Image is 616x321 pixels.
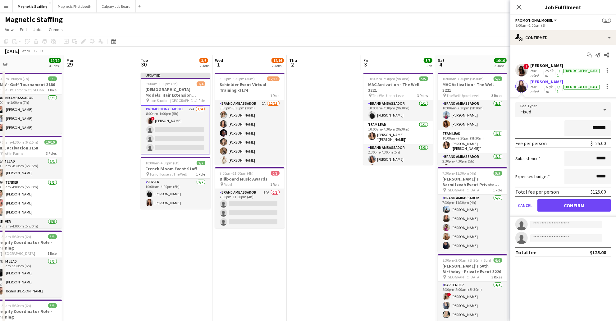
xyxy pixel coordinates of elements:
span: [GEOGRAPHIC_DATA] [447,188,481,192]
a: Edit [17,25,30,34]
span: Jobs [33,27,43,32]
span: Westlin Farms [1,151,24,156]
span: 10:00am-4:00pm (6h) [146,161,180,165]
span: 3/3 [48,303,57,308]
h3: [DEMOGRAPHIC_DATA] Models: Hair Extension Models | 3321 [141,87,210,98]
app-card-role: Brand Ambassador3/32:30pm-7:30pm (5h)[PERSON_NAME] [363,144,433,183]
button: Cancel [515,199,535,212]
span: Fri [363,57,368,63]
div: Total fee per person [515,189,559,195]
span: 3:00pm-3:30pm (30m) [220,76,255,81]
h3: Job Fulfilment [510,3,616,11]
span: Icon Studio – [GEOGRAPHIC_DATA] [150,98,196,103]
div: 10:00am-7:30pm (9h30m)5/5MAC Activation - The Well 3221 The Well Upper Level3 RolesBrand Ambassad... [438,73,507,165]
span: 6/6 [494,258,502,263]
div: 6.8km [545,85,555,94]
span: 4 [437,61,445,68]
div: Fee per person [515,140,547,146]
span: 1 Role [271,93,280,98]
span: 8:30pm-2:00am (5h30m) (Sun) [443,258,491,263]
div: Confirmed [510,30,616,45]
span: 12/16 [271,58,284,63]
h3: MAC Activation - The Well 3221 [363,82,433,93]
span: 1 Role [196,98,205,103]
span: 3 Roles [492,275,502,279]
span: 3/3 [48,76,57,81]
span: ! [523,64,529,69]
span: 5/5 [494,76,502,81]
div: 3 Jobs [495,63,506,68]
div: 4 Jobs [49,63,61,68]
a: Jobs [31,25,45,34]
app-card-role: Server2/210:00am-4:00pm (6h)[PERSON_NAME][PERSON_NAME] [141,179,210,209]
span: View [5,27,14,32]
div: $125.00 [590,249,606,255]
h3: MAC Activation - The Well 3221 [438,82,507,93]
app-job-card: 7:00pm-11:00pm (4h)0/3Billboard Music Awards Rebel1 RoleBrand Ambassador14A0/37:00pm-11:00pm (4h) [215,167,285,228]
span: Tonic House at The Well [150,172,187,177]
app-card-role: Bartender3/38:30pm-2:00am (5h30m)![PERSON_NAME][PERSON_NAME][PERSON_NAME] [438,282,507,321]
h3: Schinlder Event Virtual Training -3174 [215,82,285,93]
app-job-card: Updated8:00am-1:00pm (5h)1/4[DEMOGRAPHIC_DATA] Models: Hair Extension Models | 3321 Icon Studio –... [141,73,210,154]
app-card-role: Brand Ambassador2/210:00am-7:30pm (9h30m)[PERSON_NAME][PERSON_NAME] [438,100,507,130]
span: Comms [49,27,63,32]
app-card-role: Team Lead1/110:00am-7:30pm (9h30m)[PERSON_NAME] “[PERSON_NAME]” [PERSON_NAME] [438,130,507,153]
span: 3 Roles [46,151,57,156]
span: 16/16 [494,58,507,63]
span: 1 Role [271,182,280,187]
span: 7:30pm-11:30pm (4h) [443,171,477,176]
span: Edit [20,27,27,32]
span: 1 Role [196,172,205,177]
app-job-card: 10:00am-7:30pm (9h30m)5/5MAC Activation - The Well 3221 The Well Upper Level3 RolesBrand Ambassad... [363,73,433,165]
span: 3 [363,61,368,68]
div: Updated [141,73,210,78]
app-skills-label: 1/1 [557,68,560,78]
h3: [PERSON_NAME]'s 50th Birthday - Private Event 3226 [438,263,507,274]
div: 25.5km [544,68,555,78]
app-job-card: 10:00am-4:00pm (6h)2/2French Bloom Event Staff Tonic House at The Well1 RoleServer2/210:00am-4:00... [141,157,210,209]
label: Subsistence [515,156,541,161]
app-card-role: Brand Ambassador2A12/133:00pm-3:30pm (30m)[PERSON_NAME][PERSON_NAME][PERSON_NAME][PERSON_NAME][PE... [215,100,285,229]
span: 2 [288,61,297,68]
span: Week 39 [21,48,36,53]
app-job-card: 3:00pm-3:30pm (30m)12/13Schinlder Event Virtual Training -31741 RoleBrand Ambassador2A12/133:00pm... [215,73,285,165]
h3: French Bloom Event Staff [141,166,210,172]
span: 30 [140,61,148,68]
app-card-role: Brand Ambassador5/57:30pm-11:30pm (4h)[PERSON_NAME][PERSON_NAME][PERSON_NAME][PERSON_NAME][PERSON... [438,195,507,252]
span: [GEOGRAPHIC_DATA] [1,251,35,256]
app-card-role: Team Lead1/110:00am-7:30pm (9h30m)[PERSON_NAME] “[PERSON_NAME]” [PERSON_NAME] [363,121,433,144]
a: Comms [46,25,65,34]
a: View [2,25,16,34]
span: 0/3 [271,171,280,176]
app-card-role: Brand Ambassador1/110:00am-7:30pm (9h30m)[PERSON_NAME] [363,100,433,121]
app-card-role: Brand Ambassador14A0/37:00pm-11:00pm (4h) [215,189,285,228]
span: 5/5 [494,171,502,176]
span: 3 Roles [418,93,428,98]
span: 1/4 [602,18,611,23]
div: 1 Job [424,63,432,68]
div: 2 Jobs [272,63,284,68]
span: 10/10 [44,140,57,144]
div: Not rated [530,85,545,94]
span: 19/19 [49,58,61,63]
span: Sat [438,57,445,63]
span: 1 Role [493,188,502,192]
h1: Magnetic Staffing [5,15,63,24]
span: 5/5 [419,76,428,81]
div: $125.00 [591,140,606,146]
span: 10:00am-7:30pm (9h30m) [443,76,484,81]
span: ! [447,293,451,296]
span: The Well Upper Level [447,93,479,98]
span: Mon [66,57,75,63]
span: 1 Role [48,88,57,92]
div: $125.00 [591,189,606,195]
span: 2/2 [197,161,205,165]
span: [GEOGRAPHIC_DATA] [447,275,481,279]
div: [DATE] [5,48,19,54]
app-card-role: Brand Ambassador2/22:30pm-7:30pm (5h) [438,153,507,183]
span: The TPC Toronto at [GEOGRAPHIC_DATA] [1,88,48,92]
span: The Well Upper Level [372,93,405,98]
